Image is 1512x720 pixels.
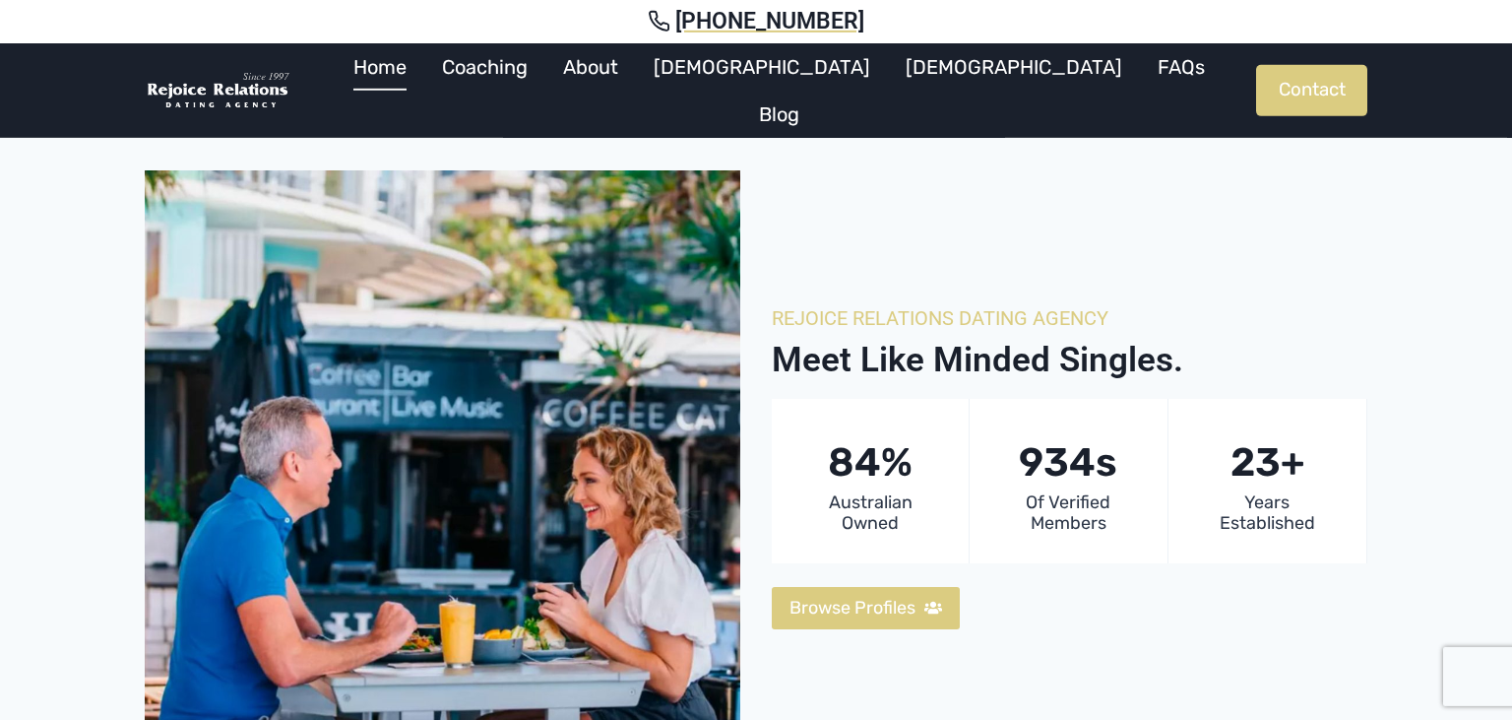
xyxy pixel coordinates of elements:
[336,43,424,91] a: Home
[1198,428,1337,497] div: 23+
[675,8,864,35] span: [PHONE_NUMBER]
[145,71,292,111] img: Rejoice Relations
[741,91,817,138] a: Blog
[789,594,915,622] span: Browse Profiles
[636,43,888,91] a: [DEMOGRAPHIC_DATA]
[772,306,1108,330] a: Rejoice relations Dating Agency
[1256,65,1367,116] a: Contact
[801,428,939,497] div: 84%
[302,43,1256,138] nav: Primary Navigation
[772,340,1367,381] h2: Meet Like Minded Singles.
[24,8,1488,35] a: [PHONE_NUMBER]
[801,492,939,534] div: Australian Owned
[424,43,545,91] a: Coaching
[888,43,1140,91] a: [DEMOGRAPHIC_DATA]
[1140,43,1223,91] a: FAQs
[772,587,960,629] a: Browse Profiles
[1198,492,1337,534] div: Years Established
[999,492,1137,534] div: Of Verified Members
[999,428,1137,497] div: 934s
[545,43,636,91] a: About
